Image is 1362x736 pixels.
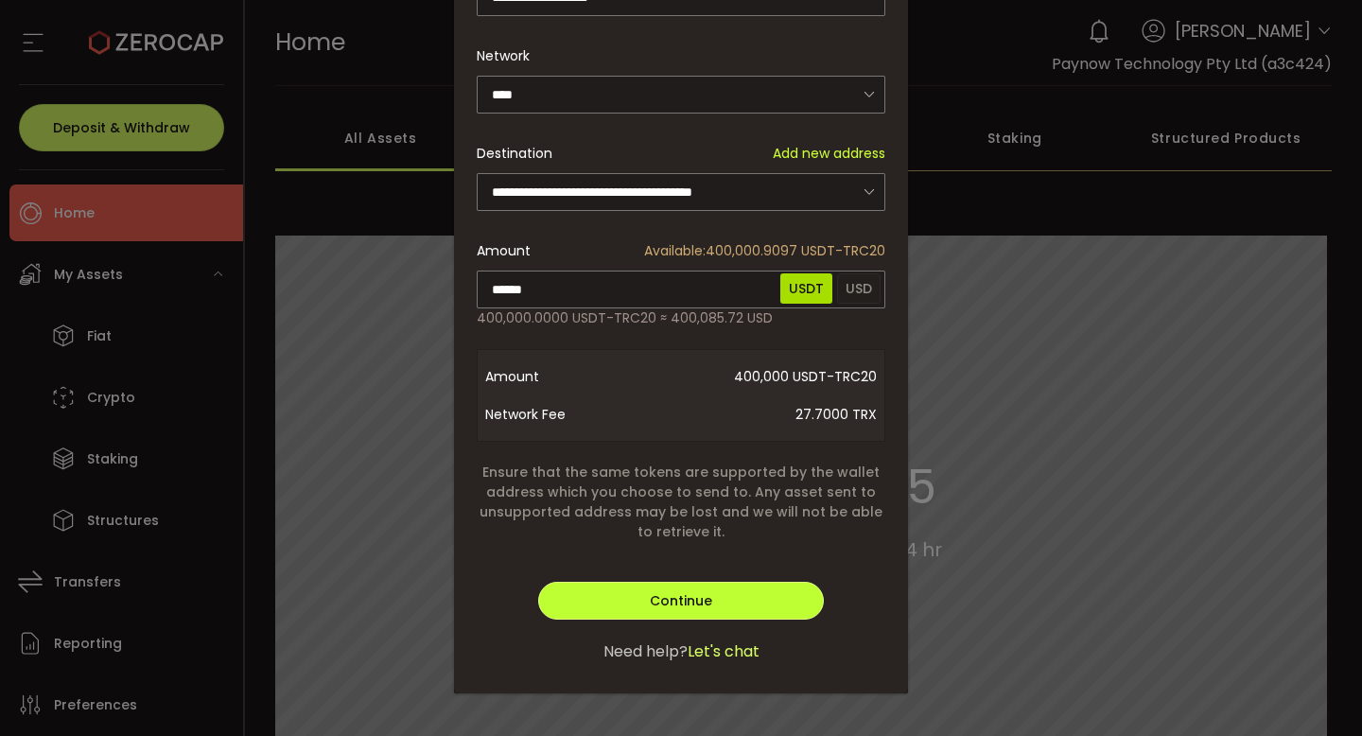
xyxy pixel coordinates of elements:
span: Let's chat [688,640,760,663]
span: Destination [477,144,552,163]
span: 400,000 USDT-TRC20 [637,358,877,395]
span: Need help? [603,640,688,663]
span: Ensure that the same tokens are supported by the wallet address which you choose to send to. Any ... [477,463,885,542]
button: Continue [538,582,824,620]
span: Available: [644,241,706,260]
span: 27.7000 TRX [637,395,877,433]
span: Network Fee [485,395,637,433]
span: 400,000.0000 USDT-TRC20 ≈ 400,085.72 USD [477,308,773,328]
span: Amount [485,358,637,395]
span: 400,000.9097 USDT-TRC20 [644,241,885,261]
span: USDT [780,273,832,304]
span: USD [837,273,881,304]
label: Network [477,46,541,65]
span: Continue [650,591,712,610]
iframe: Chat Widget [1267,645,1362,736]
span: Add new address [773,144,885,164]
span: Amount [477,241,531,261]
